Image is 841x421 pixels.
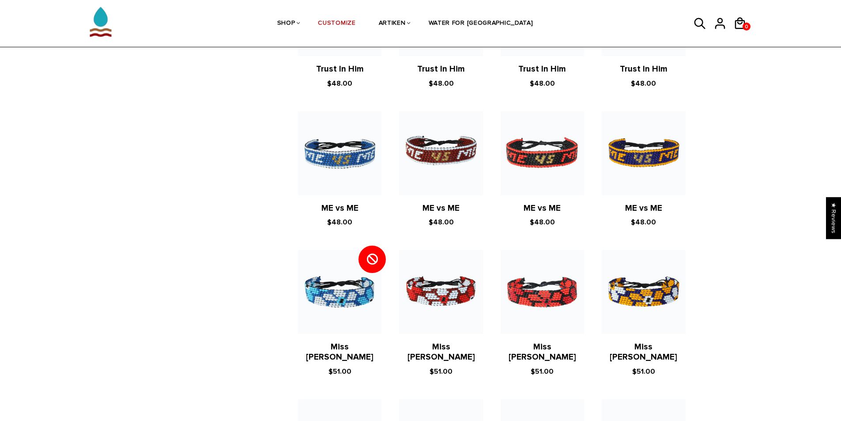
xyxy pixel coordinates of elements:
[328,367,351,376] span: $51.00
[518,64,566,74] a: Trust In Him
[530,218,555,227] span: $48.00
[625,203,662,213] a: ME vs ME
[306,342,373,363] a: Miss [PERSON_NAME]
[327,79,352,88] span: $48.00
[632,367,655,376] span: $51.00
[826,197,841,239] div: Click to open Judge.me floating reviews tab
[318,0,355,47] a: CUSTOMIZE
[429,79,454,88] span: $48.00
[531,367,554,376] span: $51.00
[631,79,656,88] span: $48.00
[631,218,656,227] span: $48.00
[524,203,561,213] a: ME vs ME
[509,342,576,363] a: Miss [PERSON_NAME]
[743,23,750,30] a: 0
[327,218,352,227] span: $48.00
[321,203,358,213] a: ME vs ME
[429,0,533,47] a: WATER FOR [GEOGRAPHIC_DATA]
[743,21,750,32] span: 0
[530,79,555,88] span: $48.00
[417,64,465,74] a: Trust In Him
[422,203,460,213] a: ME vs ME
[407,342,475,363] a: Miss [PERSON_NAME]
[316,64,364,74] a: Trust In Him
[277,0,295,47] a: SHOP
[379,0,406,47] a: ARTIKEN
[610,342,677,363] a: Miss [PERSON_NAME]
[430,367,453,376] span: $51.00
[620,64,668,74] a: Trust In Him
[429,218,454,227] span: $48.00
